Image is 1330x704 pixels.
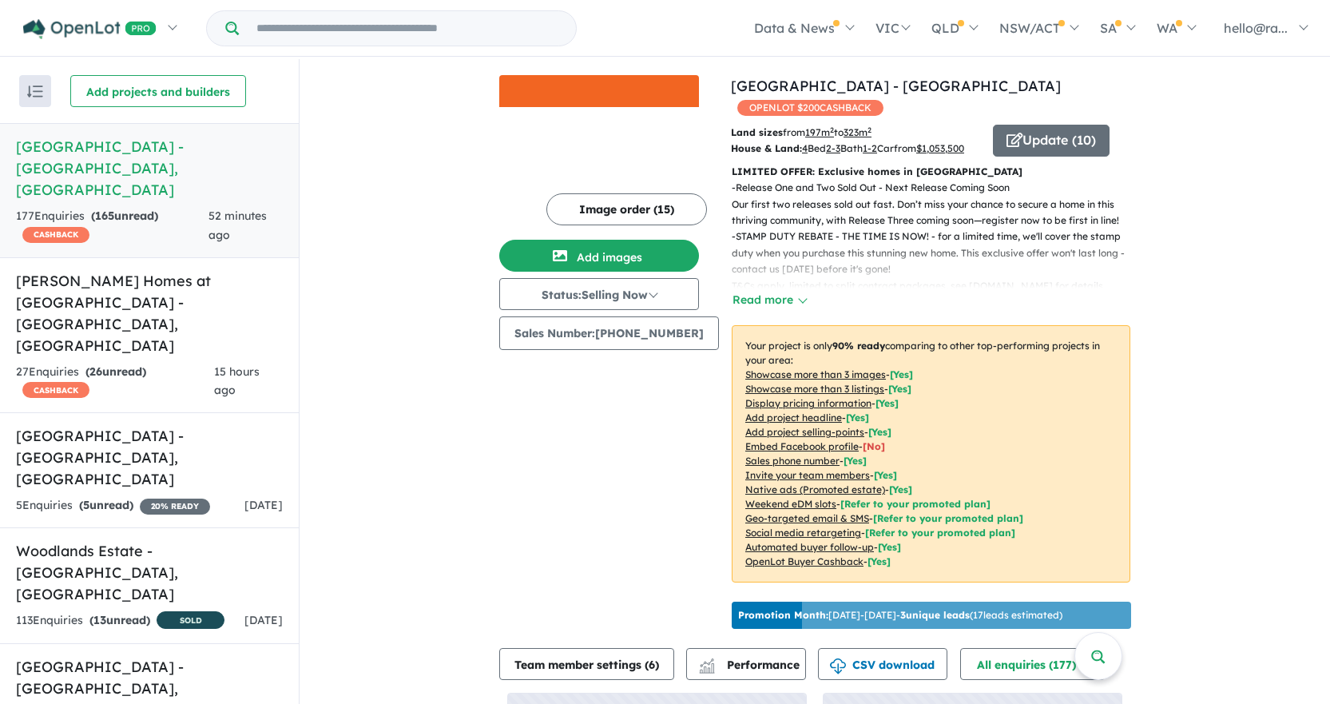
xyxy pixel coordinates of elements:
b: Promotion Month: [738,609,828,621]
h5: [GEOGRAPHIC_DATA] - [GEOGRAPHIC_DATA] , [GEOGRAPHIC_DATA] [16,136,283,201]
input: Try estate name, suburb, builder or developer [242,11,573,46]
span: 15 hours ago [214,364,260,398]
strong: ( unread) [85,364,146,379]
sup: 2 [830,125,834,134]
span: CASHBACK [22,227,89,243]
u: 197 m [805,126,834,138]
button: Image order (15) [546,193,707,225]
sup: 2 [867,125,871,134]
button: Status:Selling Now [499,278,699,310]
span: [ Yes ] [844,455,867,467]
div: 5 Enquir ies [16,496,210,515]
span: [ Yes ] [888,383,911,395]
span: 26 [89,364,102,379]
p: from [731,125,981,141]
b: Land sizes [731,126,783,138]
u: Invite your team members [745,469,870,481]
span: [ No ] [863,440,885,452]
span: [DATE] [244,498,283,512]
span: [Yes] [889,483,912,495]
button: Read more [732,291,807,309]
u: Add project selling-points [745,426,864,438]
span: hello@ra... [1224,20,1288,36]
h5: [PERSON_NAME] Homes at [GEOGRAPHIC_DATA] - [GEOGRAPHIC_DATA] , [GEOGRAPHIC_DATA] [16,270,283,356]
span: 5 [83,498,89,512]
p: Bed Bath Car from [731,141,981,157]
span: 52 minutes ago [208,209,267,242]
b: 90 % ready [832,340,885,352]
u: $ 1,053,500 [916,142,964,154]
u: Social media retargeting [745,527,861,539]
button: Update (10) [993,125,1110,157]
button: Add images [499,240,699,272]
p: - STAMP DUTY REBATE - THE TIME IS NOW! - for a limited time, we'll cover the stamp duty when you ... [732,229,1143,294]
u: Add project headline [745,412,842,424]
span: to [834,126,871,138]
p: [DATE] - [DATE] - ( 17 leads estimated) [738,608,1062,622]
u: Showcase more than 3 listings [745,383,884,395]
div: 177 Enquir ies [16,207,208,245]
span: [ Yes ] [874,469,897,481]
u: Sales phone number [745,455,840,467]
img: download icon [830,658,846,674]
span: [Refer to your promoted plan] [840,498,991,510]
button: Performance [686,648,806,680]
b: 3 unique leads [900,609,970,621]
strong: ( unread) [79,498,133,512]
u: Weekend eDM slots [745,498,836,510]
span: [Yes] [867,555,891,567]
span: 6 [649,658,655,672]
u: Showcase more than 3 images [745,368,886,380]
u: 2-3 [826,142,840,154]
a: [GEOGRAPHIC_DATA] - [GEOGRAPHIC_DATA] [731,77,1061,95]
button: CSV download [818,648,947,680]
h5: [GEOGRAPHIC_DATA] - [GEOGRAPHIC_DATA] , [GEOGRAPHIC_DATA] [16,425,283,490]
span: SOLD [157,611,224,629]
button: All enquiries (177) [960,648,1105,680]
strong: ( unread) [91,209,158,223]
p: - Release One and Two Sold Out - Next Release Coming Soon Our first two releases sold out fast. D... [732,180,1143,229]
strong: ( unread) [89,613,150,627]
span: [Refer to your promoted plan] [873,512,1023,524]
span: [ Yes ] [868,426,891,438]
span: [DATE] [244,613,283,627]
h5: Woodlands Estate - [GEOGRAPHIC_DATA] , [GEOGRAPHIC_DATA] [16,540,283,605]
b: House & Land: [731,142,802,154]
img: line-chart.svg [700,658,714,667]
img: Openlot PRO Logo White [23,19,157,39]
span: [ Yes ] [846,412,869,424]
p: Your project is only comparing to other top-performing projects in your area: - - - - - - - - - -... [732,325,1130,583]
u: Geo-targeted email & SMS [745,512,869,524]
div: 113 Enquir ies [16,611,224,631]
button: Add projects and builders [70,75,246,107]
u: Automated buyer follow-up [745,541,874,553]
button: Team member settings (6) [499,648,674,680]
span: 165 [95,209,114,223]
span: [Refer to your promoted plan] [865,527,1015,539]
span: CASHBACK [22,382,89,398]
span: 20 % READY [140,499,210,515]
u: 1-2 [863,142,877,154]
span: [ Yes ] [890,368,913,380]
span: Performance [701,658,800,672]
u: Embed Facebook profile [745,440,859,452]
span: [ Yes ] [875,397,899,409]
img: bar-chart.svg [699,663,715,674]
img: sort.svg [27,86,43,97]
u: 323 m [844,126,871,138]
u: Native ads (Promoted estate) [745,483,885,495]
span: OPENLOT $ 200 CASHBACK [737,100,883,116]
span: [Yes] [878,541,901,553]
u: 4 [802,142,808,154]
button: Sales Number:[PHONE_NUMBER] [499,316,719,350]
span: 13 [93,613,106,627]
p: LIMITED OFFER: Exclusive homes in [GEOGRAPHIC_DATA] [732,164,1130,180]
u: OpenLot Buyer Cashback [745,555,864,567]
div: 27 Enquir ies [16,363,214,401]
u: Display pricing information [745,397,871,409]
